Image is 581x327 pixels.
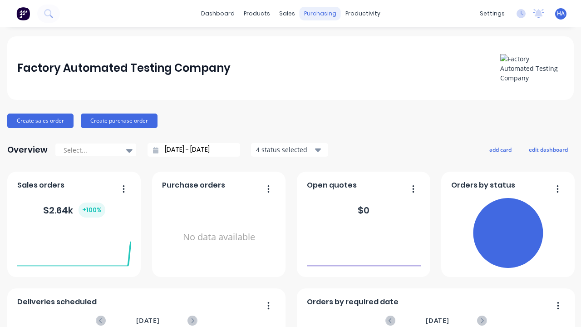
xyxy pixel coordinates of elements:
button: 4 status selected [251,143,328,157]
span: Orders by required date [307,297,399,307]
span: [DATE] [426,316,449,326]
span: [DATE] [136,316,160,326]
span: Open quotes [307,180,357,191]
div: productivity [341,7,385,20]
div: settings [475,7,509,20]
span: Sales orders [17,180,64,191]
span: Orders by status [451,180,515,191]
span: HA [557,10,565,18]
img: Factory [16,7,30,20]
div: purchasing [300,7,341,20]
span: Deliveries scheduled [17,297,97,307]
div: + 100 % [79,203,105,218]
img: Factory Automated Testing Company [500,54,564,83]
span: Purchase orders [162,180,225,191]
div: sales [275,7,300,20]
div: $ 0 [358,203,369,217]
button: edit dashboard [523,144,574,155]
div: 4 status selected [256,145,313,154]
div: $ 2.64k [43,203,105,218]
div: products [239,7,275,20]
button: add card [483,144,517,155]
button: Create purchase order [81,114,158,128]
div: Overview [7,141,48,159]
div: No data available [162,194,276,280]
button: Create sales order [7,114,74,128]
div: Factory Automated Testing Company [17,59,231,77]
a: dashboard [197,7,239,20]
